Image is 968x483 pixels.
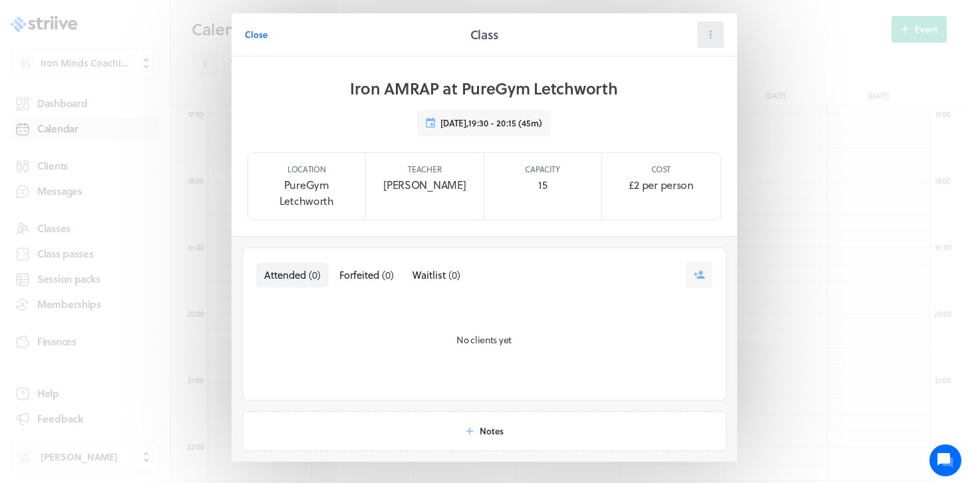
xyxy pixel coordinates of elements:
[629,177,694,193] p: £2 per person
[8,139,258,155] p: Find an answer quickly
[259,177,355,209] p: PureGym Letchworth
[538,177,547,193] p: 15
[525,164,560,174] p: Capacity
[29,161,247,188] input: Search articles
[351,315,617,373] div: No clients yet
[404,263,468,287] button: Waitlist(0)
[383,177,466,193] p: [PERSON_NAME]
[470,25,498,44] h2: Class
[412,267,446,282] span: Waitlist
[264,267,306,282] span: Attended
[408,164,441,174] p: Teacher
[382,267,394,282] span: ( 0 )
[651,164,671,174] p: Cost
[339,267,379,282] span: Forfeited
[245,21,267,48] button: Close
[48,59,218,75] h2: We're here to help. Ask us anything!
[287,164,326,174] p: Location
[242,411,726,451] button: Notes
[331,263,402,287] button: Forfeited(0)
[86,94,160,105] span: New conversation
[480,425,504,437] span: Notes
[48,33,218,53] h1: Hi [PERSON_NAME]
[417,110,551,136] button: [DATE],19:30 - 20:15 (45m)
[256,263,468,287] nav: Tabs
[256,263,329,287] button: Attended(0)
[929,444,961,476] iframe: gist-messenger-bubble-iframe
[11,86,255,114] button: New conversation
[245,29,267,41] span: Close
[309,267,321,282] span: ( 0 )
[448,267,460,282] span: ( 0 )
[350,78,617,99] h1: Iron AMRAP at PureGym Letchworth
